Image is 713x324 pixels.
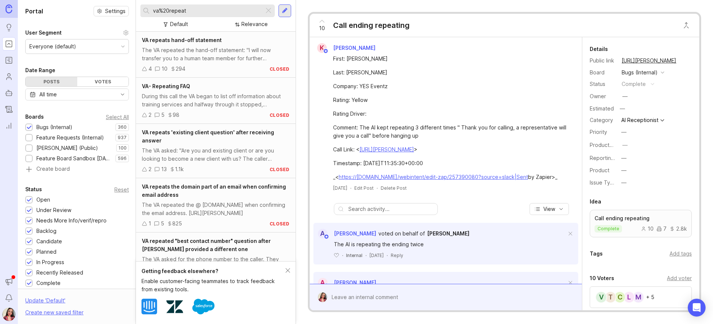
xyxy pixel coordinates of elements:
a: Changelog [2,103,16,116]
div: · [365,252,367,259]
div: The VA repeated the hand-off statement: "I will now transfer you to a human team member for furth... [142,46,290,62]
div: Status [25,185,42,194]
div: closed [270,166,290,173]
a: VA- Repeating FAQDuring this call the VA began to list off information about training services an... [136,78,296,124]
a: https://[DOMAIN_NAME]/webintent/edit-zap/257390080?source=slack|Sent [339,174,528,180]
span: VA repeats the domain part of an email when confirming email address [142,183,286,198]
div: Create new saved filter [25,308,84,317]
div: M [632,291,644,303]
div: Posts [26,77,77,86]
div: Reply [391,252,403,259]
time: [DATE] [369,253,384,258]
a: A[PERSON_NAME] [313,229,376,238]
div: A [318,229,328,238]
input: Search... [153,7,261,15]
h1: Portal [25,7,43,16]
div: Company: YES Eventz [333,82,567,90]
a: Reporting [2,119,16,132]
div: _< by Zapier>_ [333,173,567,181]
div: Needs More Info/verif/repro [36,216,107,225]
img: Zendesk logo [166,298,183,315]
div: During this call the VA began to list off information about training services and halfway through... [142,92,290,109]
div: Open Intercom Messenger [688,299,706,317]
a: Create board [25,166,129,173]
p: 360 [118,124,127,130]
button: Announcements [2,275,16,288]
div: 294 [176,65,185,73]
div: — [622,141,628,149]
div: Select All [106,115,129,119]
img: member badge [323,48,328,54]
div: Public link [590,57,616,65]
span: Settings [105,7,126,15]
input: Search activity... [348,205,434,213]
div: · [377,185,378,191]
div: Internal [346,252,362,259]
a: Autopilot [2,86,16,100]
a: [URL][PERSON_NAME] [619,56,678,65]
p: 100 [118,145,127,151]
a: Portal [2,37,16,51]
div: C [614,291,626,303]
div: 5 [161,219,164,228]
div: Recently Released [36,269,83,277]
div: Last: [PERSON_NAME] [333,68,567,77]
div: Edit Post [354,185,374,191]
a: A[PERSON_NAME] [313,278,376,288]
label: Reporting Team [590,155,629,161]
div: Reset [114,187,129,192]
div: — [621,166,626,174]
div: Estimated [590,106,614,111]
div: closed [270,112,290,118]
p: 596 [118,155,127,161]
img: member badge [323,234,329,240]
a: Call ending repeatingcomplete1072.8k [590,210,692,237]
div: 1 [149,219,151,228]
a: VA repeats hand-off statementThe VA repeated the hand-off statement: "I will now transfer you to ... [136,32,296,78]
div: First: [PERSON_NAME] [333,55,567,63]
div: Owner [590,92,616,100]
div: AI Receptionist [621,118,658,123]
div: 825 [172,219,182,228]
div: Call Link: < > [333,145,567,154]
span: VA repeats 'existing client question' after receiving answer [142,129,274,144]
div: Category [590,116,616,124]
div: · [342,252,343,259]
div: Rating: Yellow [333,96,567,104]
div: 13 [161,165,167,173]
div: Candidate [36,237,62,246]
div: — [621,128,626,136]
span: VA- Repeating FAQ [142,83,190,89]
button: Zuleica Garcia [2,308,16,321]
div: User Segment [25,28,62,37]
div: V [595,291,607,303]
div: complete [622,80,646,88]
img: Intercom logo [141,299,157,314]
img: Zuleica Garcia [318,292,327,302]
div: Add voter [667,274,692,282]
div: Timestamp: [DATE]T11:35:30+00:00 [333,159,567,167]
button: ProductboardID [620,140,630,150]
div: voted on behalf of [378,230,425,238]
div: [PERSON_NAME] (Public) [36,144,98,152]
div: Rating Driver: [333,110,567,118]
a: Ideas [2,21,16,34]
div: Votes [77,77,129,86]
label: ProductboardID [590,142,629,148]
div: — [618,104,627,113]
div: closed [270,221,290,227]
label: Priority [590,129,607,135]
a: Settings [94,6,129,16]
a: [URL][PERSON_NAME] [359,146,414,153]
div: · [350,185,351,191]
a: VA repeats the domain part of an email when confirming email addressThe VA repeated the @ [DOMAIN... [136,178,296,232]
div: Boards [25,112,44,121]
div: Relevance [241,20,268,28]
div: Idea [590,197,601,206]
div: 4 [149,65,152,73]
div: Add tags [670,250,692,258]
div: Backlog [36,227,56,235]
div: 10 [641,226,654,231]
button: Close button [679,18,694,33]
div: Under Review [36,206,71,214]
